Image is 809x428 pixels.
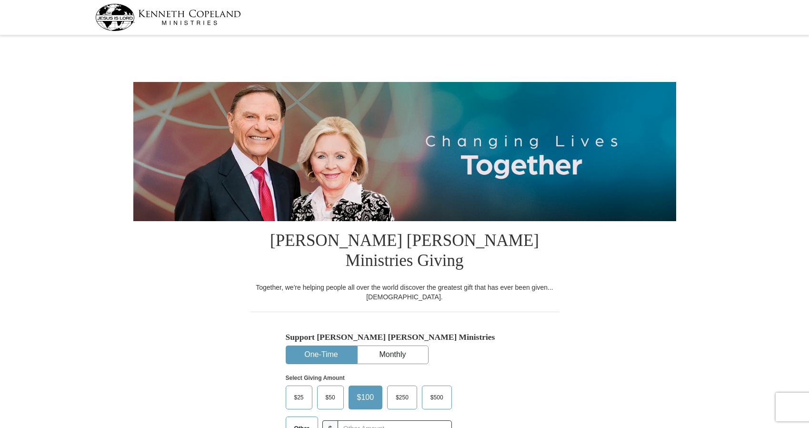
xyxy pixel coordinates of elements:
[250,283,559,302] div: Together, we're helping people all over the world discover the greatest gift that has ever been g...
[426,390,448,405] span: $500
[95,4,241,31] img: kcm-header-logo.svg
[391,390,413,405] span: $250
[286,332,524,342] h5: Support [PERSON_NAME] [PERSON_NAME] Ministries
[352,390,379,405] span: $100
[358,346,428,364] button: Monthly
[321,390,340,405] span: $50
[290,390,309,405] span: $25
[286,346,357,364] button: One-Time
[286,375,345,381] strong: Select Giving Amount
[250,221,559,283] h1: [PERSON_NAME] [PERSON_NAME] Ministries Giving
